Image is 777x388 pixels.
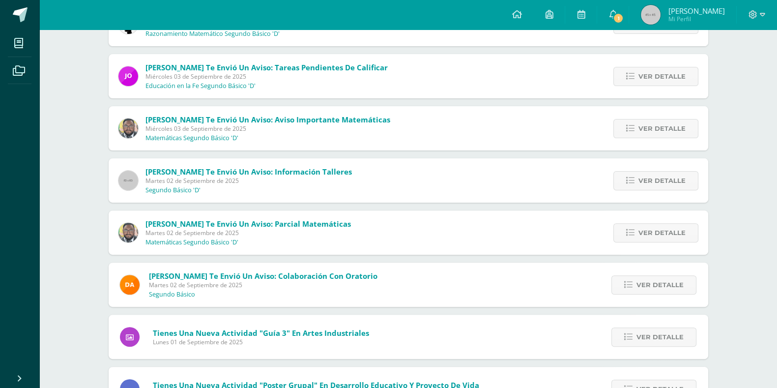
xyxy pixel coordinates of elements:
span: Ver detalle [638,119,686,138]
span: [PERSON_NAME] te envió un aviso: Parcial Matemáticas [145,219,351,229]
span: Tienes una nueva actividad "Guía 3" En Artes Industriales [153,328,369,338]
img: f9d34ca01e392badc01b6cd8c48cabbd.png [120,275,140,295]
span: Miércoles 03 de Septiembre de 2025 [145,72,388,81]
span: Ver detalle [638,67,686,86]
p: Matemáticas Segundo Básico 'D' [145,239,238,246]
img: 60x60 [118,171,138,190]
span: Ver detalle [638,224,686,242]
span: Miércoles 03 de Septiembre de 2025 [145,124,390,133]
img: 45x45 [641,5,661,25]
span: Ver detalle [638,172,686,190]
span: Martes 02 de Septiembre de 2025 [149,281,377,289]
img: 712781701cd376c1a616437b5c60ae46.png [118,223,138,242]
span: [PERSON_NAME] te envió un aviso: Aviso Importante Matemáticas [145,115,390,124]
span: [PERSON_NAME] te envió un aviso: Colaboración con Oratorio [149,271,377,281]
span: Mi Perfil [668,15,724,23]
p: Segundo Básico 'D' [145,186,201,194]
p: Segundo Básico [149,291,195,298]
p: Razonamiento Matemático Segundo Básico 'D' [145,30,280,38]
span: Ver detalle [636,276,684,294]
p: Matemáticas Segundo Básico 'D' [145,134,238,142]
span: [PERSON_NAME] [668,6,724,16]
span: Lunes 01 de Septiembre de 2025 [153,338,369,346]
span: Martes 02 de Septiembre de 2025 [145,177,352,185]
span: [PERSON_NAME] te envió un aviso: Tareas pendientes de calificar [145,62,388,72]
p: Educación en la Fe Segundo Básico 'D' [145,82,256,90]
img: 6614adf7432e56e5c9e182f11abb21f1.png [118,66,138,86]
span: [PERSON_NAME] te envió un aviso: Información Talleres [145,167,352,177]
span: Martes 02 de Septiembre de 2025 [145,229,351,237]
span: 1 [613,13,624,24]
img: 712781701cd376c1a616437b5c60ae46.png [118,119,138,138]
span: Ver detalle [636,328,684,346]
